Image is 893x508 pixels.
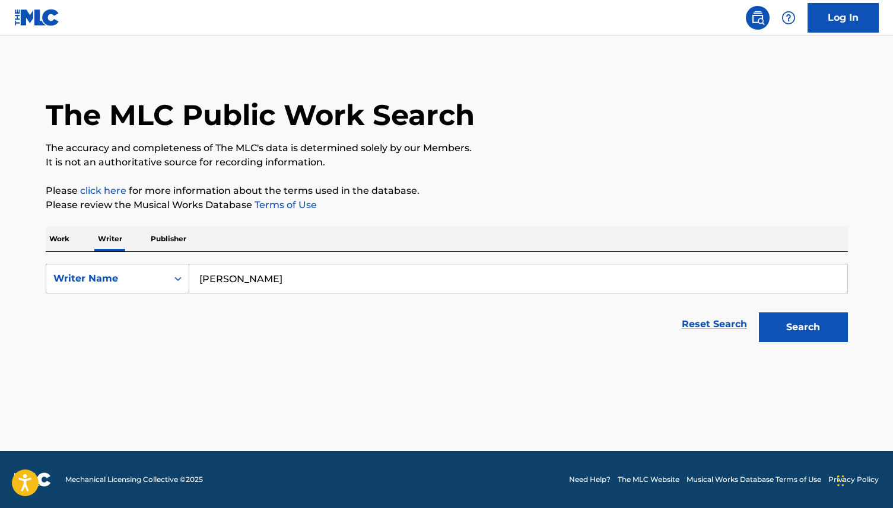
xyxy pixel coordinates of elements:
[781,11,796,25] img: help
[837,463,844,499] div: Drag
[53,271,160,286] div: Writer Name
[676,311,753,337] a: Reset Search
[46,97,475,133] h1: The MLC Public Work Search
[46,184,848,198] p: Please for more information about the terms used in the database.
[46,155,848,170] p: It is not an authoritative source for recording information.
[46,198,848,212] p: Please review the Musical Works Database
[808,3,879,33] a: Log In
[94,226,126,251] p: Writer
[751,11,765,25] img: search
[834,451,893,508] iframe: Chat Widget
[746,6,770,30] a: Public Search
[14,472,51,487] img: logo
[147,226,190,251] p: Publisher
[618,474,679,485] a: The MLC Website
[777,6,800,30] div: Help
[65,474,203,485] span: Mechanical Licensing Collective © 2025
[80,185,126,196] a: click here
[759,312,848,342] button: Search
[687,474,821,485] a: Musical Works Database Terms of Use
[46,264,848,348] form: Search Form
[46,141,848,155] p: The accuracy and completeness of The MLC's data is determined solely by our Members.
[828,474,879,485] a: Privacy Policy
[252,199,317,210] a: Terms of Use
[46,226,73,251] p: Work
[14,9,60,26] img: MLC Logo
[569,474,611,485] a: Need Help?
